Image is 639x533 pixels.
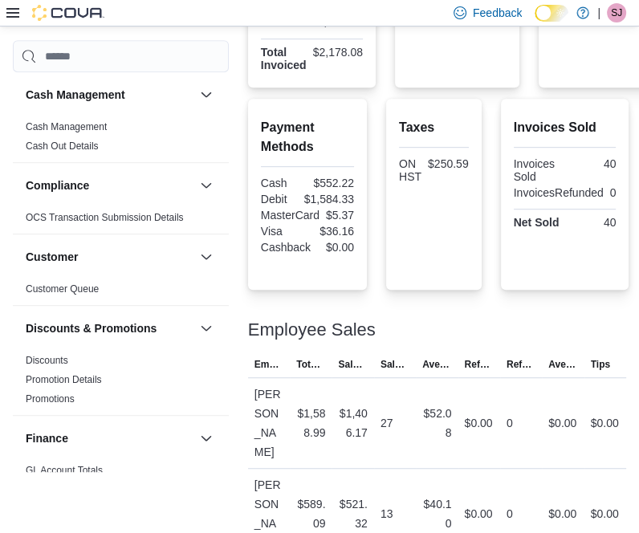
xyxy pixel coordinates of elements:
div: $552.22 [311,177,354,189]
span: Feedback [473,5,522,21]
div: Visa [261,225,304,238]
div: $0.00 [465,413,493,433]
button: Customer [197,247,216,266]
p: | [597,3,600,22]
span: Refunds ($) [465,358,494,371]
a: OCS Transaction Submission Details [26,212,184,223]
a: GL Account Totals [26,465,103,476]
span: Cash Management [26,120,107,133]
div: $1,584.33 [304,193,354,205]
div: Cashback [261,241,311,254]
button: Customer [26,249,193,265]
button: Finance [197,429,216,448]
div: MasterCard [261,209,319,222]
span: Cash Out Details [26,140,99,153]
div: ON HST [399,157,421,183]
div: Cash Management [13,117,229,162]
h3: Compliance [26,177,89,193]
a: Cash Management [26,121,107,132]
div: $36.16 [311,225,354,238]
div: $589.09 [296,494,325,533]
div: $0.00 [317,241,354,254]
div: $0.00 [548,413,576,433]
div: 0 [507,413,513,433]
span: Discounts [26,354,68,367]
div: 40 [568,157,617,170]
h2: Taxes [399,118,469,137]
div: 0 [610,186,617,199]
div: Finance [13,461,229,506]
div: Debit [261,193,298,205]
button: Cash Management [197,85,216,104]
div: 0 [507,504,513,523]
span: Average Sale [422,358,451,371]
h3: Customer [26,249,78,265]
span: Refunds (#) [507,358,535,371]
div: 27 [381,413,393,433]
div: Compliance [13,208,229,234]
div: InvoicesRefunded [514,186,604,199]
span: Promotion Details [26,373,102,386]
a: Promotion Details [26,374,102,385]
div: $0.00 [591,413,619,433]
a: Customer Queue [26,283,99,295]
div: 40 [568,216,617,229]
button: Discounts & Promotions [197,319,216,338]
span: OCS Transaction Submission Details [26,211,184,224]
span: Average Refund [548,358,577,371]
div: $0.00 [591,504,619,523]
a: Discounts [26,355,68,366]
div: $1,588.99 [296,404,325,442]
div: Discounts & Promotions [13,351,229,415]
span: Promotions [26,393,75,405]
div: $0.00 [465,504,493,523]
span: Tips [591,358,610,371]
h2: Invoices Sold [514,118,617,137]
div: $5.37 [326,209,354,222]
input: Dark Mode [535,5,568,22]
div: 13 [381,504,393,523]
span: Total Invoiced [296,358,325,371]
div: Cash [261,177,304,189]
button: Finance [26,430,193,446]
h3: Discounts & Promotions [26,320,157,336]
div: [PERSON_NAME] [248,378,290,468]
span: GL Account Totals [26,464,103,477]
h2: Payment Methods [261,118,354,157]
div: Invoices Sold [514,157,562,183]
span: Customer Queue [26,283,99,295]
button: Compliance [26,177,193,193]
span: SJ [611,3,622,22]
div: $521.32 [338,494,367,533]
div: $1,406.17 [338,404,367,442]
h3: Finance [26,430,68,446]
button: Discounts & Promotions [26,320,193,336]
h3: Cash Management [26,87,125,103]
img: Cova [32,5,104,21]
div: Shaunelle Jean [607,3,626,22]
span: Employee [254,358,283,371]
div: Customer [13,279,229,305]
a: Cash Out Details [26,140,99,152]
div: $52.08 [422,404,451,442]
span: Sales ($) [338,358,367,371]
div: $40.10 [422,494,451,533]
a: Promotions [26,393,75,405]
strong: Net Sold [514,216,560,229]
div: $2,178.08 [313,46,363,59]
strong: Total Invoiced [261,46,307,71]
div: $250.59 [428,157,469,170]
button: Compliance [197,176,216,195]
span: Sales (#) [381,358,409,371]
h3: Employee Sales [248,320,376,340]
div: $0.00 [548,504,576,523]
button: Cash Management [26,87,193,103]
